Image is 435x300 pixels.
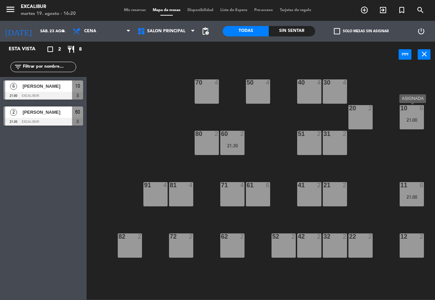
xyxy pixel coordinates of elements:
[317,233,321,240] div: 2
[420,105,424,111] div: 6
[292,233,296,240] div: 2
[201,27,210,35] span: pending_actions
[23,83,72,90] span: [PERSON_NAME]
[343,131,347,137] div: 2
[420,233,424,240] div: 2
[79,45,82,53] span: 8
[240,131,245,137] div: 2
[349,233,349,240] div: 22
[5,4,16,17] button: menu
[276,8,315,12] span: Tarjetas de regalo
[369,105,373,111] div: 2
[147,29,185,34] span: Salón principal
[215,131,219,137] div: 2
[401,50,409,58] i: power_input
[189,182,193,188] div: 4
[317,131,321,137] div: 2
[10,83,17,90] span: 6
[269,26,315,36] div: Sin sentar
[266,79,270,86] div: 4
[272,233,273,240] div: 52
[21,3,76,10] div: Excalibur
[400,118,424,122] div: 21:00
[184,8,217,12] span: Disponibilidad
[217,8,251,12] span: Lista de Espera
[75,108,80,116] span: 60
[349,105,349,111] div: 20
[399,94,426,103] div: ASIGNADA
[343,182,347,188] div: 2
[118,233,119,240] div: 82
[84,29,96,34] span: Cena
[67,45,75,53] i: restaurant
[416,6,425,14] i: search
[163,182,168,188] div: 4
[21,10,76,17] div: martes 19. agosto - 16:20
[400,195,424,199] div: 21:00
[220,143,245,148] div: 21:30
[334,28,389,34] label: Solo mesas sin asignar
[317,79,321,86] div: 4
[398,6,406,14] i: turned_in_not
[266,182,270,188] div: 6
[223,26,269,36] div: Todas
[334,28,340,34] span: check_box_outline_blank
[46,45,54,53] i: crop_square
[22,63,76,71] input: Filtrar por nombre...
[420,50,428,58] i: close
[14,63,22,71] i: filter_list
[138,233,142,240] div: 2
[317,182,321,188] div: 2
[399,49,411,60] button: power_input
[10,109,17,116] span: 2
[400,182,401,188] div: 11
[420,182,424,188] div: 6
[379,6,387,14] i: exit_to_app
[58,45,61,53] span: 2
[189,233,193,240] div: 2
[418,49,430,60] button: close
[251,8,276,12] span: Pre-acceso
[343,233,347,240] div: 2
[400,233,401,240] div: 12
[369,233,373,240] div: 2
[417,27,425,35] i: power_settings_new
[195,79,196,86] div: 70
[195,131,196,137] div: 80
[215,79,219,86] div: 4
[121,8,149,12] span: Mis reservas
[3,45,50,53] div: Esta vista
[343,79,347,86] div: 4
[240,233,245,240] div: 2
[5,4,16,15] i: menu
[59,27,68,35] i: arrow_drop_down
[240,182,245,188] div: 4
[400,105,401,111] div: 10
[23,109,72,116] span: [PERSON_NAME]
[360,6,369,14] i: add_circle_outline
[149,8,184,12] span: Mapa de mesas
[75,82,80,90] span: 10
